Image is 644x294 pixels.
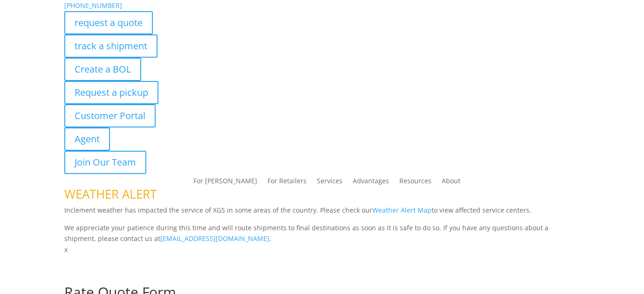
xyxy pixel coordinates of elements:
a: Create a BOL [64,58,141,81]
a: Services [317,178,343,188]
a: About [442,178,460,188]
a: Resources [399,178,432,188]
a: track a shipment [64,34,158,58]
p: x [64,244,580,255]
a: Customer Portal [64,104,156,127]
h1: Request a Quote [64,255,580,274]
a: For Retailers [267,178,307,188]
a: Join Our Team [64,151,146,174]
a: [EMAIL_ADDRESS][DOMAIN_NAME] [160,234,269,243]
p: We appreciate your patience during this time and will route shipments to final destinations as so... [64,222,580,245]
a: [PHONE_NUMBER] [64,1,122,10]
p: Inclement weather has impacted the service of XGS in some areas of the country. Please check our ... [64,205,580,222]
a: Weather Alert Map [372,206,432,214]
p: Complete the form below for a customized quote based on your shipping needs. [64,274,580,285]
a: Agent [64,127,110,151]
a: Request a pickup [64,81,158,104]
a: Advantages [353,178,389,188]
span: WEATHER ALERT [64,186,157,202]
a: request a quote [64,11,153,34]
a: For [PERSON_NAME] [193,178,257,188]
